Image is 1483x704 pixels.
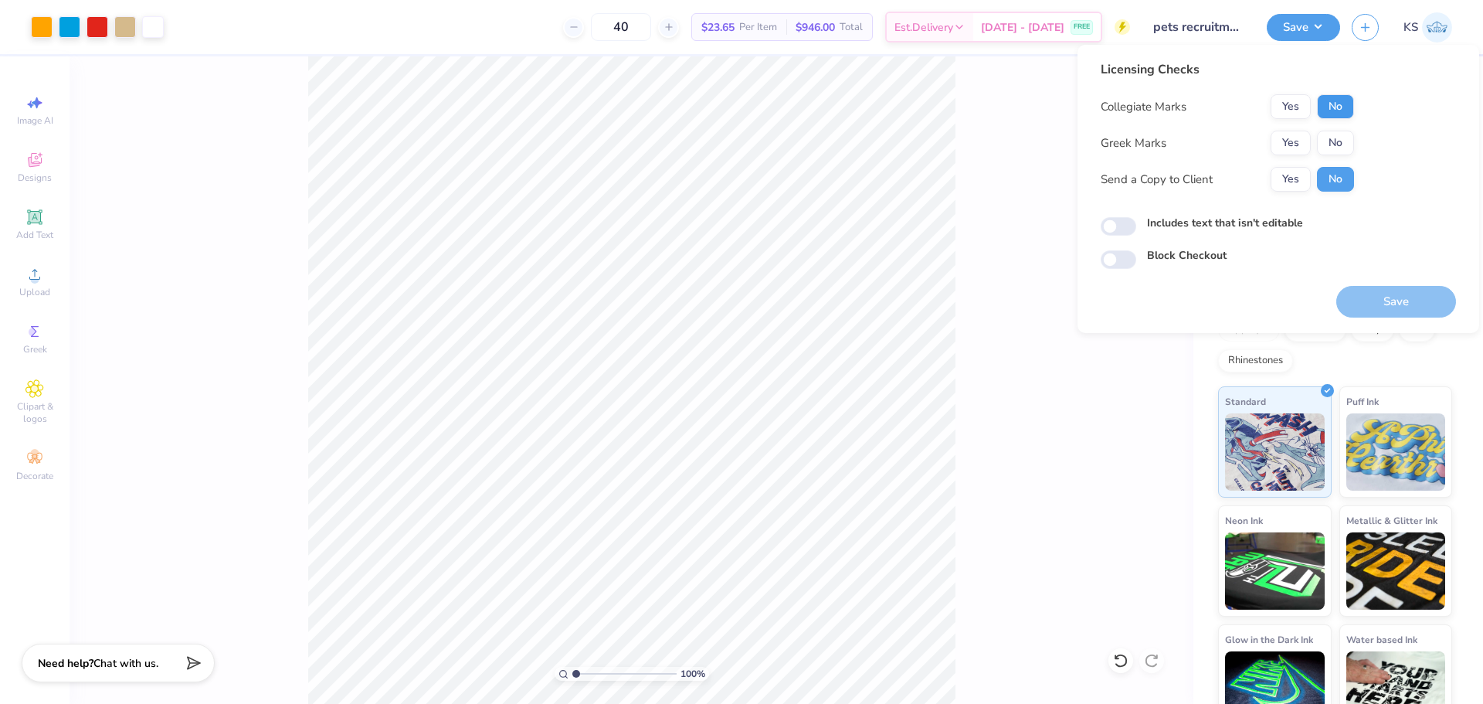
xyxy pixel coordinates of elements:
span: Decorate [16,470,53,482]
span: Per Item [739,19,777,36]
span: FREE [1074,22,1090,32]
span: Standard [1225,393,1266,410]
span: 100 % [680,667,705,681]
button: Yes [1271,167,1311,192]
a: KS [1403,12,1452,43]
span: Designs [18,172,52,184]
img: Puff Ink [1346,413,1446,491]
input: – – [591,13,651,41]
label: Block Checkout [1147,247,1227,264]
button: Yes [1271,131,1311,155]
span: Greek [23,343,47,355]
span: Est. Delivery [894,19,953,36]
button: No [1317,94,1354,119]
div: Rhinestones [1218,349,1293,372]
button: No [1317,131,1354,155]
span: Clipart & logos [8,400,62,425]
span: $23.65 [701,19,735,36]
span: $946.00 [796,19,835,36]
span: Metallic & Glitter Ink [1346,512,1437,529]
span: Image AI [17,114,53,127]
button: Save [1267,14,1340,41]
span: Add Text [16,229,53,241]
button: Yes [1271,94,1311,119]
button: No [1317,167,1354,192]
img: Neon Ink [1225,532,1325,610]
strong: Need help? [38,656,93,671]
span: Glow in the Dark Ink [1225,631,1313,648]
span: Puff Ink [1346,393,1379,410]
label: Includes text that isn't editable [1147,215,1303,231]
div: Collegiate Marks [1101,98,1186,116]
span: KS [1403,19,1418,36]
img: Standard [1225,413,1325,491]
img: Metallic & Glitter Ink [1346,532,1446,610]
input: Untitled Design [1142,12,1255,43]
img: Kath Sales [1422,12,1452,43]
span: Chat with us. [93,656,158,671]
span: Neon Ink [1225,512,1263,529]
span: Water based Ink [1346,631,1417,648]
div: Greek Marks [1101,134,1166,152]
div: Send a Copy to Client [1101,171,1213,189]
span: [DATE] - [DATE] [981,19,1064,36]
div: Licensing Checks [1101,60,1354,79]
span: Upload [19,286,50,298]
span: Total [840,19,863,36]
